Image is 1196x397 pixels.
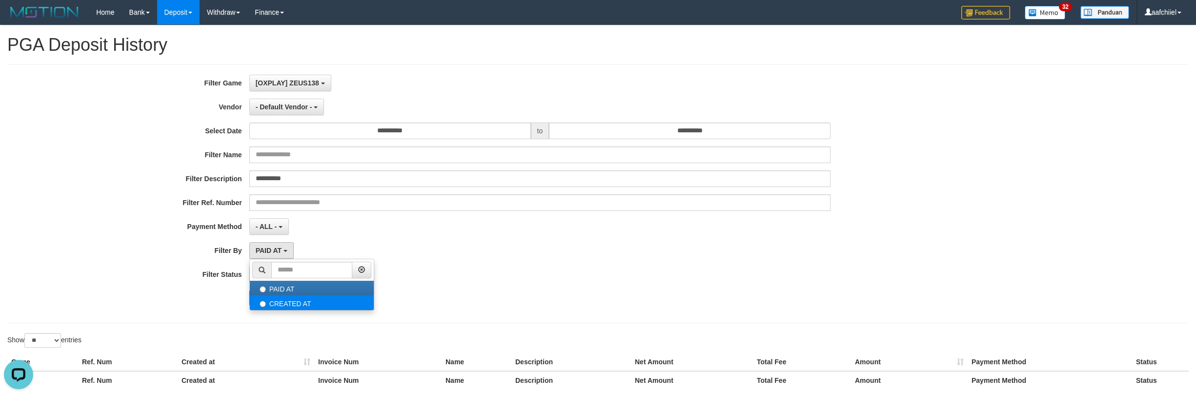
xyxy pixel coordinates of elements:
[314,371,442,389] th: Invoice Num
[531,123,549,139] span: to
[7,5,81,20] img: MOTION_logo.png
[968,371,1132,389] th: Payment Method
[968,353,1132,371] th: Payment Method
[7,371,78,389] th: Game
[24,333,61,348] select: Showentries
[1025,6,1066,20] img: Button%20Memo.svg
[4,4,33,33] button: Open LiveChat chat widget
[178,371,314,389] th: Created at
[78,371,178,389] th: Ref. Num
[7,35,1189,55] h1: PGA Deposit History
[256,79,319,87] span: [OXPLAY] ZEUS138
[260,301,266,307] input: CREATED AT
[7,353,78,371] th: Game
[249,75,331,91] button: [OXPLAY] ZEUS138
[78,353,178,371] th: Ref. Num
[249,218,289,235] button: - ALL -
[250,281,374,295] label: PAID AT
[511,353,631,371] th: Description
[631,353,753,371] th: Net Amount
[442,353,511,371] th: Name
[851,371,968,389] th: Amount
[249,242,294,259] button: PAID AT
[1132,371,1189,389] th: Status
[1059,2,1072,11] span: 32
[753,371,851,389] th: Total Fee
[1132,353,1189,371] th: Status
[260,286,266,293] input: PAID AT
[753,353,851,371] th: Total Fee
[256,103,312,111] span: - Default Vendor -
[961,6,1010,20] img: Feedback.jpg
[631,371,753,389] th: Net Amount
[851,353,968,371] th: Amount
[1080,6,1129,19] img: panduan.png
[256,223,277,230] span: - ALL -
[511,371,631,389] th: Description
[442,371,511,389] th: Name
[7,333,81,348] label: Show entries
[314,353,442,371] th: Invoice Num
[249,99,324,115] button: - Default Vendor -
[256,247,282,254] span: PAID AT
[178,353,314,371] th: Created at
[250,295,374,310] label: CREATED AT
